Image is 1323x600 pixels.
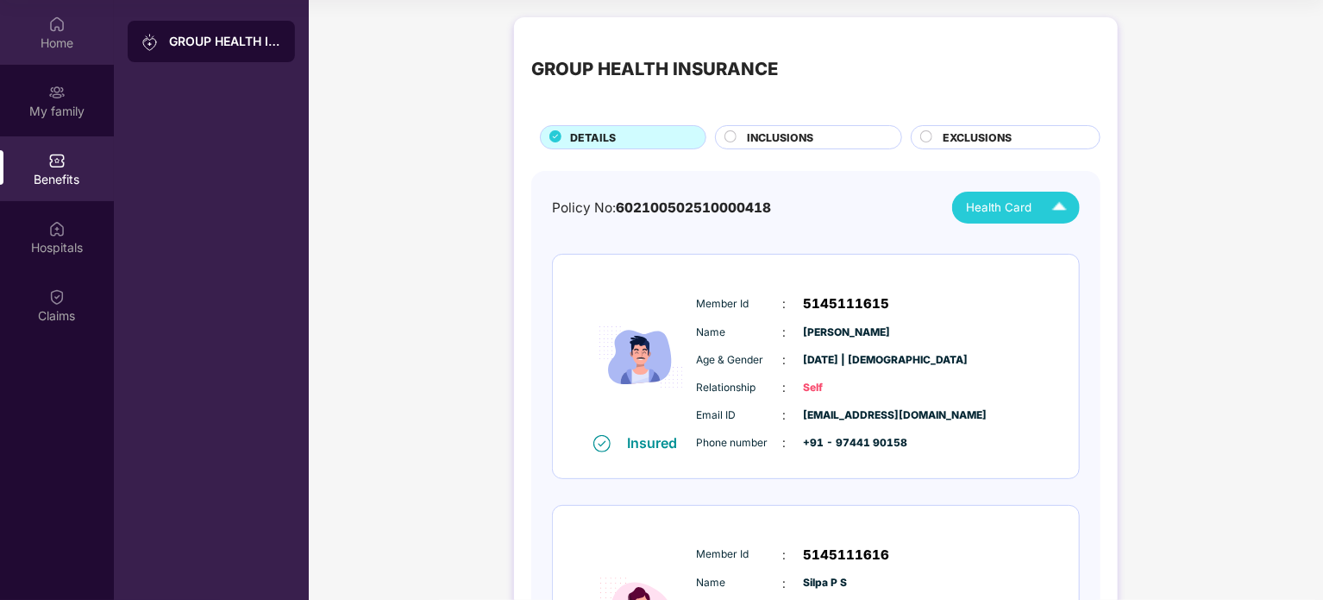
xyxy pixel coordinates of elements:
[697,380,783,396] span: Relationship
[570,129,616,146] span: DETAILS
[169,33,281,50] div: GROUP HEALTH INSURANCE
[943,129,1012,146] span: EXCLUSIONS
[48,16,66,33] img: svg+xml;base64,PHN2ZyBpZD0iSG9tZSIgeG1sbnM9Imh0dHA6Ly93d3cudzMub3JnLzIwMDAvc3ZnIiB3aWR0aD0iMjAiIG...
[783,323,787,342] span: :
[48,288,66,306] img: svg+xml;base64,PHN2ZyBpZD0iQ2xhaW0iIHhtbG5zPSJodHRwOi8vd3d3LnczLm9yZy8yMDAwL3N2ZyIgd2lkdGg9IjIwIi...
[628,434,688,452] div: Insured
[697,325,783,341] span: Name
[804,435,890,452] span: +91 - 97441 90158
[48,220,66,237] img: svg+xml;base64,PHN2ZyBpZD0iSG9zcGl0YWxzIiB4bWxucz0iaHR0cDovL3d3dy53My5vcmcvMjAwMC9zdmciIHdpZHRoPS...
[616,199,771,216] span: 602100502510000418
[804,294,890,314] span: 5145111615
[966,199,1031,217] span: Health Card
[697,546,783,563] span: Member Id
[783,406,787,425] span: :
[804,325,890,341] span: [PERSON_NAME]
[783,433,787,452] span: :
[804,545,890,565] span: 5145111616
[552,198,771,218] div: Policy No:
[531,55,778,83] div: GROUP HEALTH INSURANCE
[141,34,159,51] img: svg+xml;base64,PHN2ZyB3aWR0aD0iMjAiIGhlaWdodD0iMjAiIHZpZXdCb3g9IjAgMCAyMCAyMCIgZmlsbD0ibm9uZSIgeG...
[697,435,783,452] span: Phone number
[48,152,66,169] img: svg+xml;base64,PHN2ZyBpZD0iQmVuZWZpdHMiIHhtbG5zPSJodHRwOi8vd3d3LnczLm9yZy8yMDAwL3N2ZyIgd2lkdGg9Ij...
[697,575,783,591] span: Name
[697,352,783,369] span: Age & Gender
[804,575,890,591] span: Silpa P S
[589,281,693,433] img: icon
[783,546,787,565] span: :
[804,380,890,396] span: Self
[783,294,787,313] span: :
[952,192,1080,224] button: Health Card
[783,378,787,397] span: :
[1044,193,1075,223] img: Icuh8uwCUCF+XjCZyLQsAKiDCM9HiE6CMYmKQaPGkZKaA32CAAACiQcFBJY0IsAAAAASUVORK5CYII=
[593,435,611,452] img: svg+xml;base64,PHN2ZyB4bWxucz0iaHR0cDovL3d3dy53My5vcmcvMjAwMC9zdmciIHdpZHRoPSIxNiIgaGVpZ2h0PSIxNi...
[747,129,813,146] span: INCLUSIONS
[48,84,66,101] img: svg+xml;base64,PHN2ZyB3aWR0aD0iMjAiIGhlaWdodD0iMjAiIHZpZXdCb3g9IjAgMCAyMCAyMCIgZmlsbD0ibm9uZSIgeG...
[783,351,787,369] span: :
[697,407,783,424] span: Email ID
[783,574,787,593] span: :
[804,407,890,424] span: [EMAIL_ADDRESS][DOMAIN_NAME]
[804,352,890,369] span: [DATE] | [DEMOGRAPHIC_DATA]
[697,296,783,313] span: Member Id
